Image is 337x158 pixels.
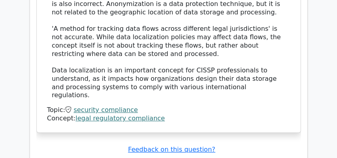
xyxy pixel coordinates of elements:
div: Topic: [47,106,290,114]
a: security compliance [74,106,138,114]
a: Feedback on this question? [128,146,215,153]
div: Concept: [47,114,290,123]
a: legal regulatory compliance [76,114,165,122]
